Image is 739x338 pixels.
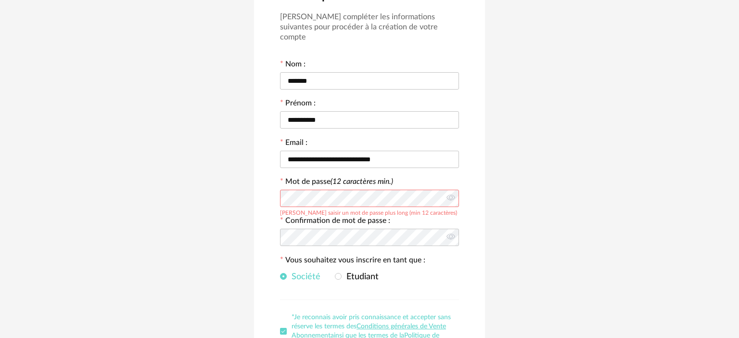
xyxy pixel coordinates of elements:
[280,217,390,227] label: Confirmation de mot de passe :
[285,178,393,185] label: Mot de passe
[280,208,457,216] div: [PERSON_NAME] saisir un mot de passe plus long (min 12 caractères)
[280,61,306,70] label: Nom :
[280,257,425,266] label: Vous souhaitez vous inscrire en tant que :
[280,139,307,149] label: Email :
[287,273,320,281] span: Société
[280,12,459,42] h3: [PERSON_NAME] compléter les informations suivantes pour procéder à la création de votre compte
[280,100,316,109] label: Prénom :
[331,178,393,185] i: (12 caractères min.)
[342,273,379,281] span: Etudiant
